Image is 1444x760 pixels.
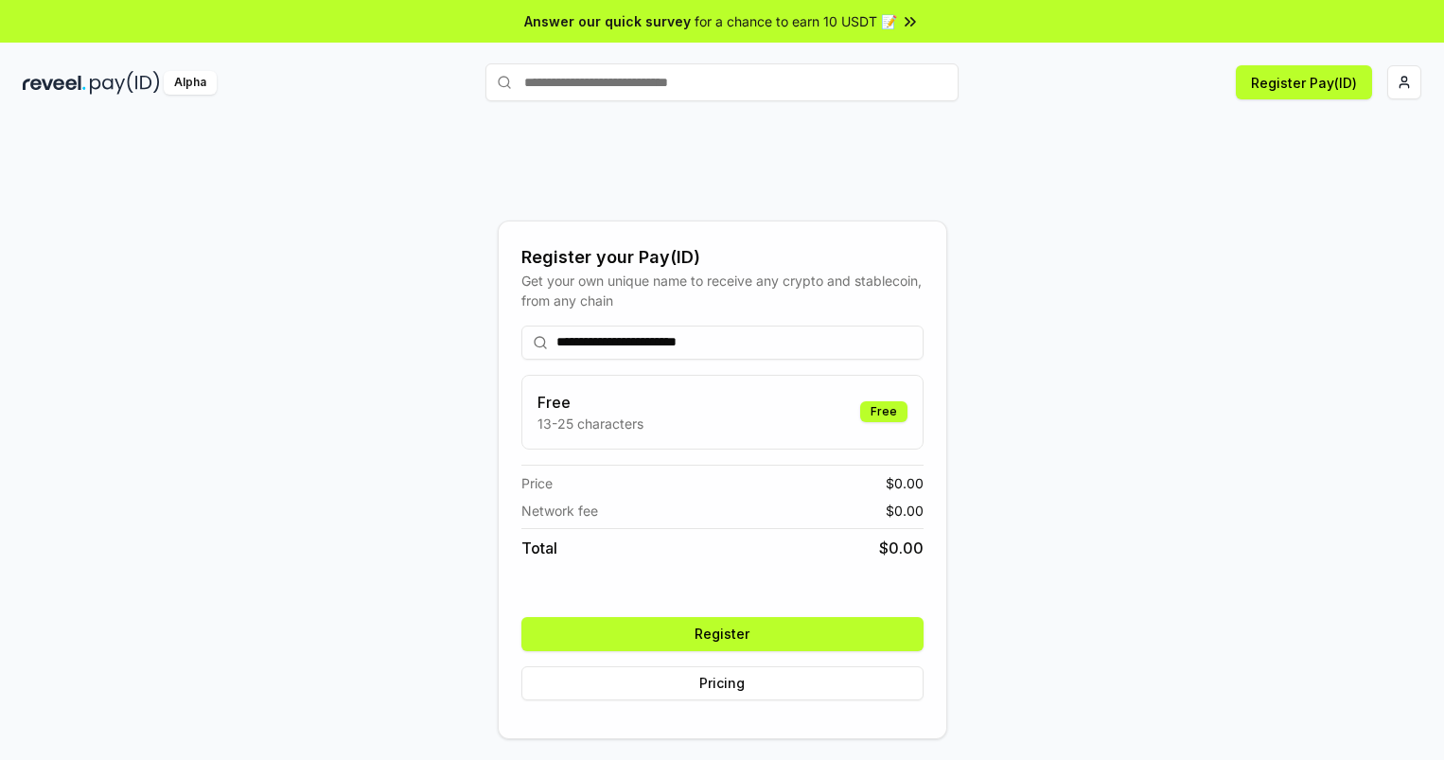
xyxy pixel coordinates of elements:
[521,501,598,521] span: Network fee
[23,71,86,95] img: reveel_dark
[521,271,924,310] div: Get your own unique name to receive any crypto and stablecoin, from any chain
[886,473,924,493] span: $ 0.00
[537,414,643,433] p: 13-25 characters
[879,537,924,559] span: $ 0.00
[524,11,691,31] span: Answer our quick survey
[886,501,924,521] span: $ 0.00
[521,473,553,493] span: Price
[860,401,907,422] div: Free
[695,11,897,31] span: for a chance to earn 10 USDT 📝
[521,537,557,559] span: Total
[90,71,160,95] img: pay_id
[521,666,924,700] button: Pricing
[537,391,643,414] h3: Free
[164,71,217,95] div: Alpha
[521,617,924,651] button: Register
[1236,65,1372,99] button: Register Pay(ID)
[521,244,924,271] div: Register your Pay(ID)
